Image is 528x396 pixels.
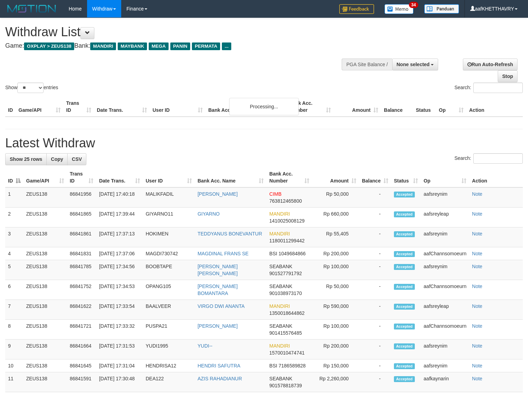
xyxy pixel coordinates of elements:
label: Search: [455,83,523,93]
th: Op: activate to sort column ascending [421,168,469,187]
span: MANDIRI [269,303,290,309]
span: Copy 1570010474741 to clipboard [269,350,304,356]
a: VIRGO DWI ANANTA [197,303,244,309]
td: ZEUS138 [23,320,67,340]
td: - [359,280,391,300]
td: aafsreyleap [421,300,469,320]
span: Copy 1410025008129 to clipboard [269,218,304,224]
span: PERMATA [192,42,220,50]
span: Accepted [394,264,415,270]
span: Copy 763812465800 to clipboard [269,198,302,204]
th: Game/API [16,97,63,117]
th: Amount: activate to sort column ascending [312,168,359,187]
td: 1 [5,187,23,208]
span: Copy 901527791792 to clipboard [269,271,302,276]
input: Search: [473,153,523,164]
th: Game/API: activate to sort column ascending [23,168,67,187]
a: HENDRI SAFUTRA [197,363,240,368]
td: ZEUS138 [23,208,67,227]
td: - [359,300,391,320]
td: Rp 590,000 [312,300,359,320]
td: [DATE] 17:33:32 [96,320,143,340]
td: Rp 100,000 [312,260,359,280]
input: Search: [473,83,523,93]
span: MANDIRI [269,211,290,217]
td: 10 [5,359,23,372]
th: Action [469,168,523,187]
td: Rp 100,000 [312,320,359,340]
th: ID [5,97,16,117]
td: [DATE] 17:34:56 [96,260,143,280]
td: aafsreynim [421,227,469,247]
span: Accepted [394,251,415,257]
td: [DATE] 17:40:18 [96,187,143,208]
td: [DATE] 17:30:48 [96,372,143,392]
div: Processing... [229,98,299,115]
td: Rp 2,260,000 [312,372,359,392]
span: PANIN [170,42,190,50]
th: Bank Acc. Name: activate to sort column ascending [195,168,266,187]
td: 3 [5,227,23,247]
td: 7 [5,300,23,320]
td: ZEUS138 [23,280,67,300]
td: HENDRISA12 [143,359,195,372]
span: Show 25 rows [10,156,42,162]
th: User ID: activate to sort column ascending [143,168,195,187]
td: [DATE] 17:31:53 [96,340,143,359]
span: MANDIRI [269,343,290,349]
span: Copy 901415576485 to clipboard [269,330,302,336]
span: Accepted [394,304,415,310]
span: Accepted [394,324,415,329]
span: Accepted [394,363,415,369]
td: MAGDI730742 [143,247,195,260]
span: Accepted [394,192,415,197]
td: PUSPA21 [143,320,195,340]
th: Status: activate to sort column ascending [391,168,421,187]
a: AZIS RAHADIANUR [197,376,242,381]
td: 6 [5,280,23,300]
td: ZEUS138 [23,372,67,392]
a: [PERSON_NAME] [PERSON_NAME] [197,264,238,276]
span: Accepted [394,211,415,217]
td: BOOBTAPE [143,260,195,280]
span: CIMB [269,191,281,197]
span: Copy 1180011299442 to clipboard [269,238,304,243]
td: 8 [5,320,23,340]
span: Copy 901578818739 to clipboard [269,383,302,388]
td: - [359,359,391,372]
span: Copy [51,156,63,162]
td: ZEUS138 [23,340,67,359]
td: 86841622 [67,300,96,320]
td: Rp 50,000 [312,280,359,300]
td: 86841956 [67,187,96,208]
td: Rp 660,000 [312,208,359,227]
td: [DATE] 17:34:53 [96,280,143,300]
img: Feedback.jpg [339,4,374,14]
h1: Latest Withdraw [5,136,523,150]
th: Status [413,97,436,117]
td: 86841752 [67,280,96,300]
td: Rp 200,000 [312,247,359,260]
img: panduan.png [424,4,459,14]
td: ZEUS138 [23,260,67,280]
td: ZEUS138 [23,227,67,247]
span: MANDIRI [90,42,116,50]
span: BSI [269,251,277,256]
td: aafChannsomoeurn [421,320,469,340]
td: 86841645 [67,359,96,372]
th: Trans ID [63,97,94,117]
span: SEABANK [269,376,292,381]
span: Accepted [394,231,415,237]
td: MALIKFADIL [143,187,195,208]
span: 34 [409,2,418,8]
a: CSV [67,153,86,165]
span: Copy 7186589828 to clipboard [279,363,306,368]
td: [DATE] 17:37:06 [96,247,143,260]
th: Bank Acc. Name [205,97,286,117]
span: Copy 901038973170 to clipboard [269,290,302,296]
a: Run Auto-Refresh [463,59,518,70]
td: 86841861 [67,227,96,247]
a: Note [472,284,482,289]
a: TEDDYANUS BONEVANTUR [197,231,262,236]
span: MEGA [149,42,169,50]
